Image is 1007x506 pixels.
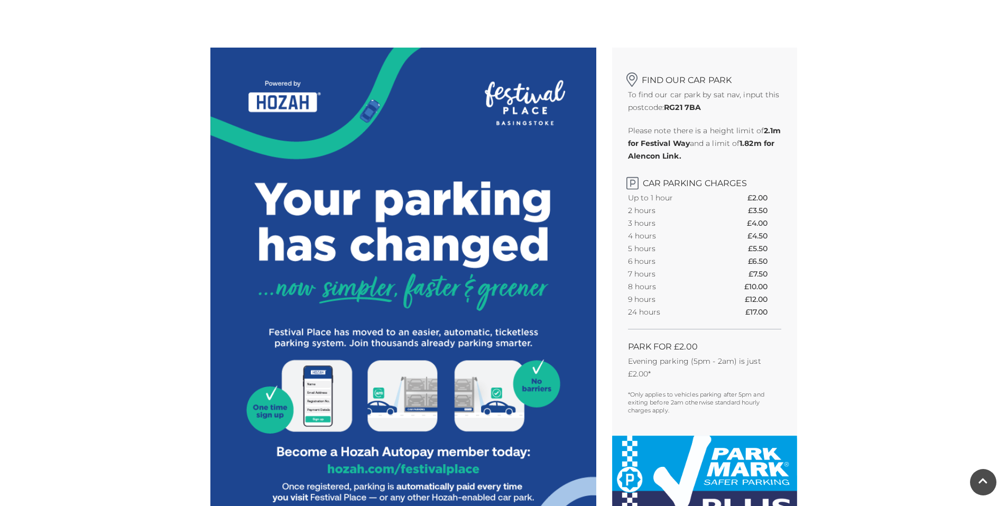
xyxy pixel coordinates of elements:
[744,280,781,293] th: £10.00
[628,268,713,280] th: 7 hours
[628,217,713,229] th: 3 hours
[628,229,713,242] th: 4 hours
[628,69,781,85] h2: Find our car park
[628,342,781,352] h2: PARK FOR £2.00
[747,191,781,204] th: £2.00
[745,306,781,318] th: £17.00
[628,191,713,204] th: Up to 1 hour
[748,255,781,268] th: £6.50
[628,293,713,306] th: 9 hours
[664,103,701,112] strong: RG21 7BA
[747,229,781,242] th: £4.50
[628,280,713,293] th: 8 hours
[628,88,781,114] p: To find our car park by sat nav, input this postcode:
[628,242,713,255] th: 5 hours
[748,204,781,217] th: £3.50
[628,355,781,380] p: Evening parking (5pm - 2am) is just £2.00*
[747,217,781,229] th: £4.00
[749,268,781,280] th: £7.50
[748,242,781,255] th: £5.50
[745,293,781,306] th: £12.00
[628,173,781,188] h2: Car Parking Charges
[628,391,781,415] p: *Only applies to vehicles parking after 5pm and exiting before 2am otherwise standard hourly char...
[628,255,713,268] th: 6 hours
[628,204,713,217] th: 2 hours
[628,306,713,318] th: 24 hours
[628,124,781,162] p: Please note there is a height limit of and a limit of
